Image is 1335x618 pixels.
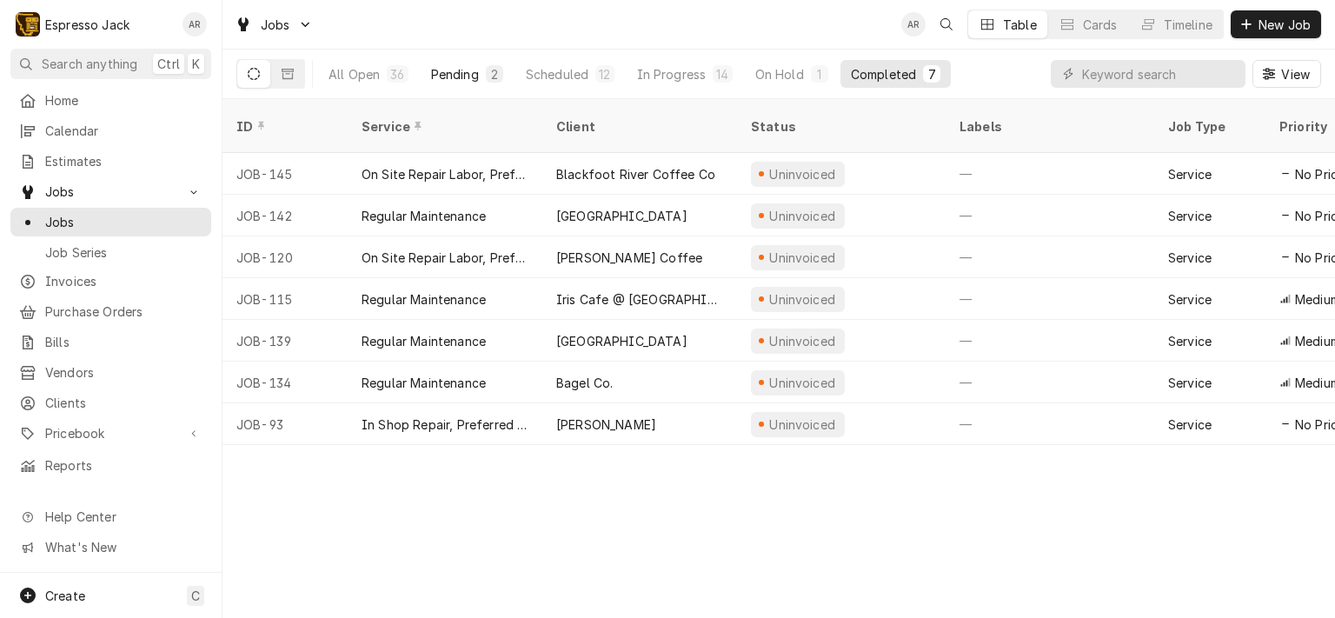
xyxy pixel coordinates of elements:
div: Timeline [1164,16,1212,34]
span: Ctrl [157,55,180,73]
div: 7 [927,65,937,83]
div: 36 [390,65,404,83]
a: Purchase Orders [10,297,211,326]
div: Uninvoiced [767,332,838,350]
span: Bills [45,333,203,351]
span: Invoices [45,272,203,290]
span: Create [45,588,85,603]
div: On Hold [755,65,804,83]
div: — [946,153,1154,195]
span: Estimates [45,152,203,170]
span: Reports [45,456,203,475]
div: Allan Ross's Avatar [183,12,207,37]
div: Service [1168,290,1212,309]
div: Bagel Co. [556,374,613,392]
a: Go to Help Center [10,502,211,531]
a: Invoices [10,267,211,296]
button: Open search [933,10,960,38]
button: Search anythingCtrlK [10,49,211,79]
a: Go to Jobs [228,10,320,39]
div: Uninvoiced [767,249,838,267]
div: JOB-142 [222,195,348,236]
span: Search anything [42,55,137,73]
span: Help Center [45,508,201,526]
div: JOB-134 [222,362,348,403]
div: Regular Maintenance [362,332,486,350]
span: Pricebook [45,424,176,442]
div: JOB-115 [222,278,348,320]
a: Home [10,86,211,115]
div: 14 [716,65,728,83]
span: Jobs [45,183,176,201]
div: Blackfoot River Coffee Co [556,165,715,183]
div: Cards [1083,16,1118,34]
div: Pending [431,65,479,83]
div: Regular Maintenance [362,207,486,225]
div: Espresso Jack [45,16,130,34]
div: Table [1003,16,1037,34]
span: Jobs [45,213,203,231]
a: Reports [10,451,211,480]
a: Go to What's New [10,533,211,562]
div: Uninvoiced [767,207,838,225]
div: JOB-145 [222,153,348,195]
div: AR [183,12,207,37]
div: JOB-139 [222,320,348,362]
div: [GEOGRAPHIC_DATA] [556,207,687,225]
div: — [946,403,1154,445]
span: Job Series [45,243,203,262]
span: Home [45,91,203,110]
span: Vendors [45,363,203,382]
span: View [1278,65,1313,83]
div: ID [236,117,330,136]
div: — [946,320,1154,362]
span: Purchase Orders [45,302,203,321]
div: All Open [329,65,380,83]
a: Calendar [10,116,211,145]
div: JOB-120 [222,236,348,278]
div: Uninvoiced [767,374,838,392]
div: Client [556,117,720,136]
div: Uninvoiced [767,415,838,434]
div: Uninvoiced [767,165,838,183]
div: Regular Maintenance [362,290,486,309]
div: Service [362,117,525,136]
div: AR [901,12,926,37]
div: 12 [599,65,610,83]
div: — [946,236,1154,278]
div: Service [1168,332,1212,350]
a: Estimates [10,147,211,176]
div: Service [1168,374,1212,392]
div: 2 [489,65,500,83]
a: Go to Pricebook [10,419,211,448]
div: Iris Cafe @ [GEOGRAPHIC_DATA] [556,290,723,309]
a: Vendors [10,358,211,387]
div: — [946,195,1154,236]
div: 1 [814,65,825,83]
div: JOB-93 [222,403,348,445]
div: Job Type [1168,117,1252,136]
div: Service [1168,415,1212,434]
span: What's New [45,538,201,556]
div: Allan Ross's Avatar [901,12,926,37]
div: In Progress [637,65,707,83]
div: Service [1168,207,1212,225]
div: Regular Maintenance [362,374,486,392]
span: Clients [45,394,203,412]
a: Go to Jobs [10,177,211,206]
div: Espresso Jack's Avatar [16,12,40,37]
button: View [1252,60,1321,88]
div: [PERSON_NAME] Coffee [556,249,702,267]
div: Service [1168,165,1212,183]
div: — [946,362,1154,403]
span: C [191,587,200,605]
span: New Job [1255,16,1314,34]
div: Status [751,117,928,136]
div: — [946,278,1154,320]
button: New Job [1231,10,1321,38]
div: [GEOGRAPHIC_DATA] [556,332,687,350]
div: E [16,12,40,37]
a: Bills [10,328,211,356]
div: Scheduled [526,65,588,83]
div: Service [1168,249,1212,267]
